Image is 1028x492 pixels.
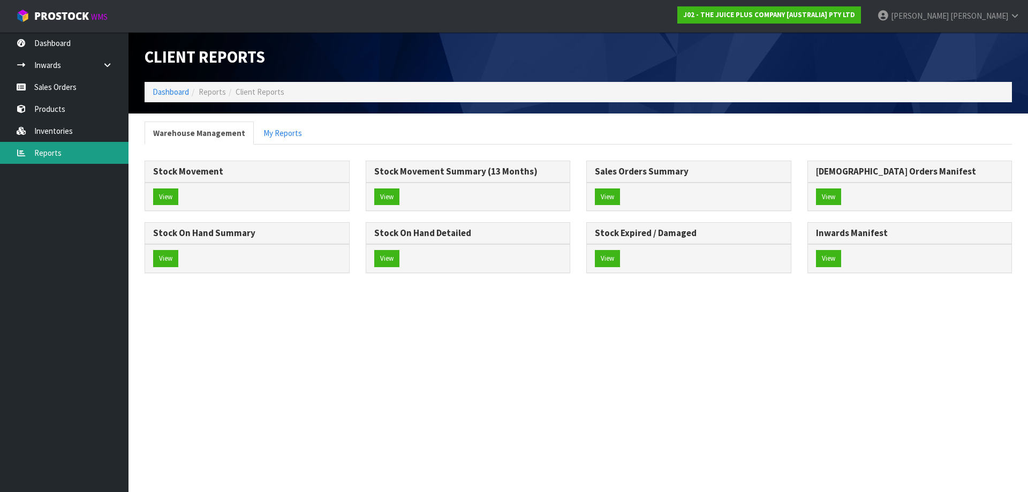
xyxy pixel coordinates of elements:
button: View [595,188,620,206]
h3: Stock Expired / Damaged [595,228,783,238]
span: [PERSON_NAME] [891,11,949,21]
span: ProStock [34,9,89,23]
h3: Sales Orders Summary [595,166,783,177]
h3: Stock Movement [153,166,341,177]
h3: Stock On Hand Summary [153,228,341,238]
strong: J02 - THE JUICE PLUS COMPANY [AUSTRALIA] PTY LTD [683,10,855,19]
button: View [816,250,841,267]
h3: Stock Movement Summary (13 Months) [374,166,562,177]
h3: Inwards Manifest [816,228,1004,238]
span: [PERSON_NAME] [950,11,1008,21]
small: WMS [91,12,108,22]
button: View [595,250,620,267]
span: Reports [199,87,226,97]
a: Dashboard [153,87,189,97]
a: Warehouse Management [145,122,254,145]
button: View [374,188,399,206]
button: View [153,250,178,267]
button: View [816,188,841,206]
a: My Reports [255,122,311,145]
button: View [153,188,178,206]
span: Client Reports [236,87,284,97]
img: cube-alt.png [16,9,29,22]
h3: [DEMOGRAPHIC_DATA] Orders Manifest [816,166,1004,177]
button: View [374,250,399,267]
span: Client Reports [145,47,265,67]
h3: Stock On Hand Detailed [374,228,562,238]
